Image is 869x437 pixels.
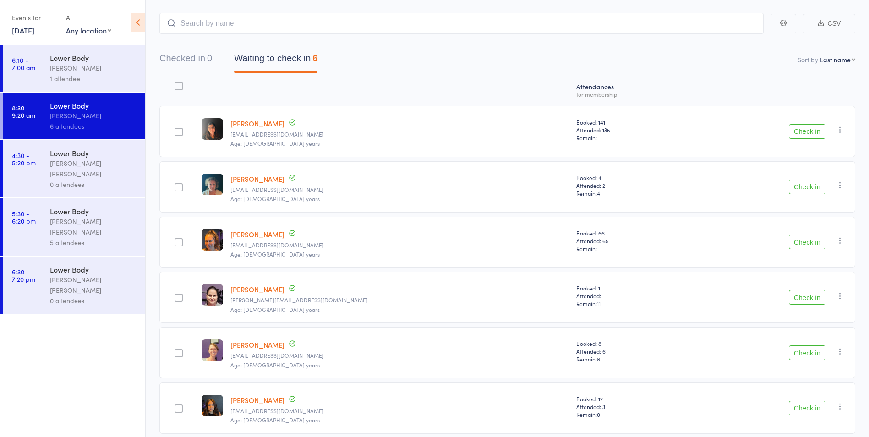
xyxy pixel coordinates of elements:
[230,361,320,369] span: Age: [DEMOGRAPHIC_DATA] years
[159,13,764,34] input: Search by name
[12,104,35,119] time: 8:30 - 9:20 am
[803,14,855,33] button: CSV
[12,268,35,283] time: 6:30 - 7:20 pm
[12,152,36,166] time: 4:30 - 5:20 pm
[50,158,137,179] div: [PERSON_NAME] [PERSON_NAME]
[50,148,137,158] div: Lower Body
[576,118,684,126] span: Booked: 141
[576,181,684,189] span: Attended: 2
[234,49,317,73] button: Waiting to check in6
[230,229,284,239] a: [PERSON_NAME]
[230,297,569,303] small: Tulsi.gupta@hotmail.com
[789,290,825,305] button: Check in
[50,179,137,190] div: 0 attendees
[12,10,57,25] div: Events for
[207,53,212,63] div: 0
[576,292,684,300] span: Attended: -
[820,55,851,64] div: Last name
[576,229,684,237] span: Booked: 66
[597,300,601,307] span: 11
[576,237,684,245] span: Attended: 65
[597,355,600,363] span: 8
[230,119,284,128] a: [PERSON_NAME]
[202,118,223,140] img: image1663374827.png
[789,235,825,249] button: Check in
[576,339,684,347] span: Booked: 8
[230,284,284,294] a: [PERSON_NAME]
[50,264,137,274] div: Lower Body
[576,284,684,292] span: Booked: 1
[576,410,684,418] span: Remain:
[230,242,569,248] small: lilyfrees@gmail.com
[576,395,684,403] span: Booked: 12
[573,77,688,102] div: Atten­dances
[50,53,137,63] div: Lower Body
[230,306,320,313] span: Age: [DEMOGRAPHIC_DATA] years
[798,55,818,64] label: Sort by
[230,408,569,414] small: perlam2772@gmail.com
[50,73,137,84] div: 1 attendee
[50,237,137,248] div: 5 attendees
[50,63,137,73] div: [PERSON_NAME]
[202,395,223,416] img: image1754413696.png
[576,300,684,307] span: Remain:
[230,195,320,202] span: Age: [DEMOGRAPHIC_DATA] years
[12,56,35,71] time: 6:10 - 7:00 am
[202,284,223,306] img: image1711313062.png
[230,174,284,184] a: [PERSON_NAME]
[202,229,223,251] img: image1746551353.png
[3,140,145,197] a: 4:30 -5:20 pmLower Body[PERSON_NAME] [PERSON_NAME]0 attendees
[312,53,317,63] div: 6
[50,274,137,295] div: [PERSON_NAME] [PERSON_NAME]
[789,124,825,139] button: Check in
[3,93,145,139] a: 8:30 -9:20 amLower Body[PERSON_NAME]6 attendees
[50,216,137,237] div: [PERSON_NAME] [PERSON_NAME]
[789,180,825,194] button: Check in
[230,250,320,258] span: Age: [DEMOGRAPHIC_DATA] years
[576,403,684,410] span: Attended: 3
[50,295,137,306] div: 0 attendees
[3,257,145,314] a: 6:30 -7:20 pmLower Body[PERSON_NAME] [PERSON_NAME]0 attendees
[597,410,600,418] span: 0
[230,395,284,405] a: [PERSON_NAME]
[597,245,600,252] span: -
[230,416,320,424] span: Age: [DEMOGRAPHIC_DATA] years
[576,174,684,181] span: Booked: 4
[576,355,684,363] span: Remain:
[3,198,145,256] a: 5:30 -6:20 pmLower Body[PERSON_NAME] [PERSON_NAME]5 attendees
[576,126,684,134] span: Attended: 135
[66,10,111,25] div: At
[230,186,569,193] small: bettyberk@gmail.com
[230,131,569,137] small: preetibehl@gmail.com
[576,134,684,142] span: Remain:
[50,121,137,131] div: 6 attendees
[159,49,212,73] button: Checked in0
[789,345,825,360] button: Check in
[12,210,36,224] time: 5:30 - 6:20 pm
[789,401,825,415] button: Check in
[230,352,569,359] small: girlcats2@yahoo.com
[576,347,684,355] span: Attended: 6
[230,139,320,147] span: Age: [DEMOGRAPHIC_DATA] years
[3,45,145,92] a: 6:10 -7:00 amLower Body[PERSON_NAME]1 attendee
[50,100,137,110] div: Lower Body
[597,189,600,197] span: 4
[66,25,111,35] div: Any location
[230,340,284,350] a: [PERSON_NAME]
[202,174,223,195] img: image1669150125.png
[576,189,684,197] span: Remain:
[597,134,600,142] span: -
[576,91,684,97] div: for membership
[50,206,137,216] div: Lower Body
[50,110,137,121] div: [PERSON_NAME]
[576,245,684,252] span: Remain:
[202,339,223,361] img: image1632272081.png
[12,25,34,35] a: [DATE]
